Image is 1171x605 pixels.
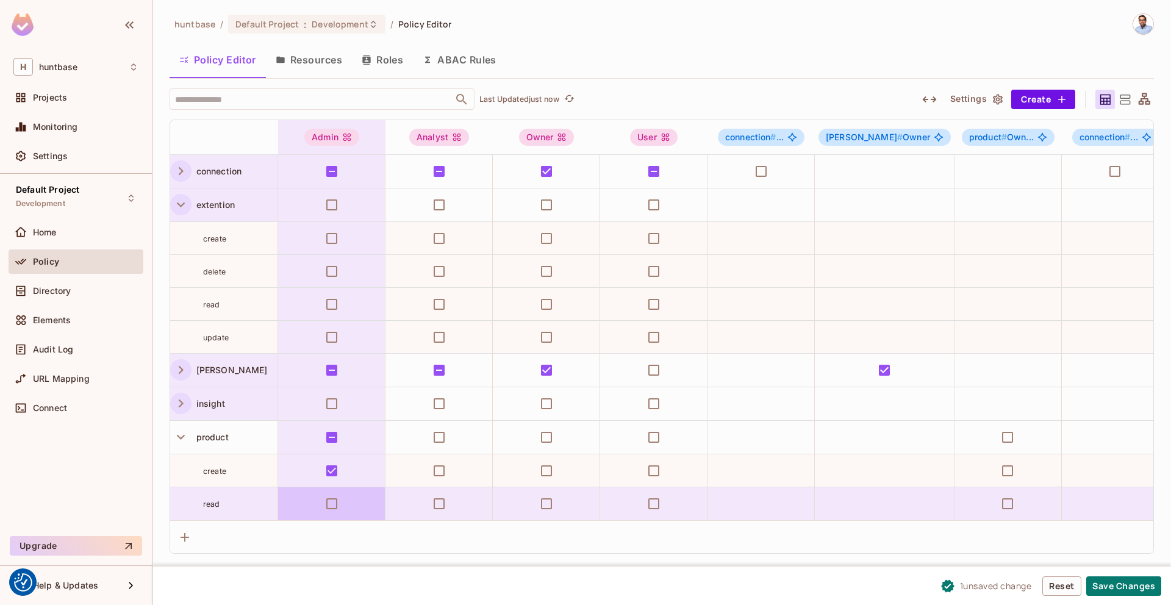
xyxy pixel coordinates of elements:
span: create [203,467,226,476]
div: User [630,129,678,146]
span: Projects [33,93,67,102]
button: Reset [1042,576,1081,596]
div: Admin [304,129,359,146]
span: the active workspace [174,18,215,30]
span: Home [33,227,57,237]
span: Development [312,18,368,30]
span: Default Project [235,18,299,30]
span: Directory [33,286,71,296]
li: / [390,18,393,30]
span: update [203,333,229,342]
span: read [203,499,220,509]
span: product#Owner [962,129,1055,146]
span: Connect [33,403,67,413]
span: Monitoring [33,122,78,132]
button: Save Changes [1086,576,1161,596]
img: SReyMgAAAABJRU5ErkJggg== [12,13,34,36]
button: refresh [562,92,576,107]
span: product [192,432,229,442]
span: 1 unsaved change [960,579,1032,592]
span: Policy [33,257,59,267]
span: URL Mapping [33,374,90,384]
span: refresh [564,93,575,106]
span: H [13,58,33,76]
button: Resources [266,45,352,75]
span: connection [192,166,242,176]
span: product [969,132,1007,142]
span: # [1125,132,1130,142]
span: Refresh is not available in edit mode. [559,92,576,107]
span: Default Project [16,185,79,195]
button: Policy Editor [170,45,266,75]
span: connection#User [1072,129,1159,146]
button: Create [1011,90,1075,109]
span: : [303,20,307,29]
span: read [203,300,220,309]
span: delete [203,267,226,276]
span: # [1001,132,1007,142]
span: create [203,234,226,243]
span: [PERSON_NAME] [192,365,268,375]
span: insight [192,398,225,409]
span: Policy Editor [398,18,452,30]
span: Development [16,199,65,209]
span: Owner [826,132,930,142]
button: Upgrade [10,536,142,556]
span: # [770,132,776,142]
span: Audit Log [33,345,73,354]
span: Own... [969,132,1034,142]
span: Settings [33,151,68,161]
span: Help & Updates [33,581,98,590]
span: connection#Owner [718,129,804,146]
span: # [897,132,903,142]
div: Owner [519,129,575,146]
li: / [220,18,223,30]
span: ... [725,132,784,142]
span: connection [1080,132,1131,142]
button: Roles [352,45,413,75]
span: Workspace: huntbase [39,62,77,72]
span: Elements [33,315,71,325]
img: Ravindra Bangrawa [1133,14,1153,34]
img: Revisit consent button [14,573,32,592]
span: ... [1080,132,1138,142]
p: Last Updated just now [479,95,559,104]
span: connection [725,132,776,142]
div: Analyst [409,129,469,146]
span: extention [192,199,235,210]
button: Settings [945,90,1006,109]
button: ABAC Rules [413,45,506,75]
button: Open [453,91,470,108]
span: [PERSON_NAME] [826,132,903,142]
button: Consent Preferences [14,573,32,592]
